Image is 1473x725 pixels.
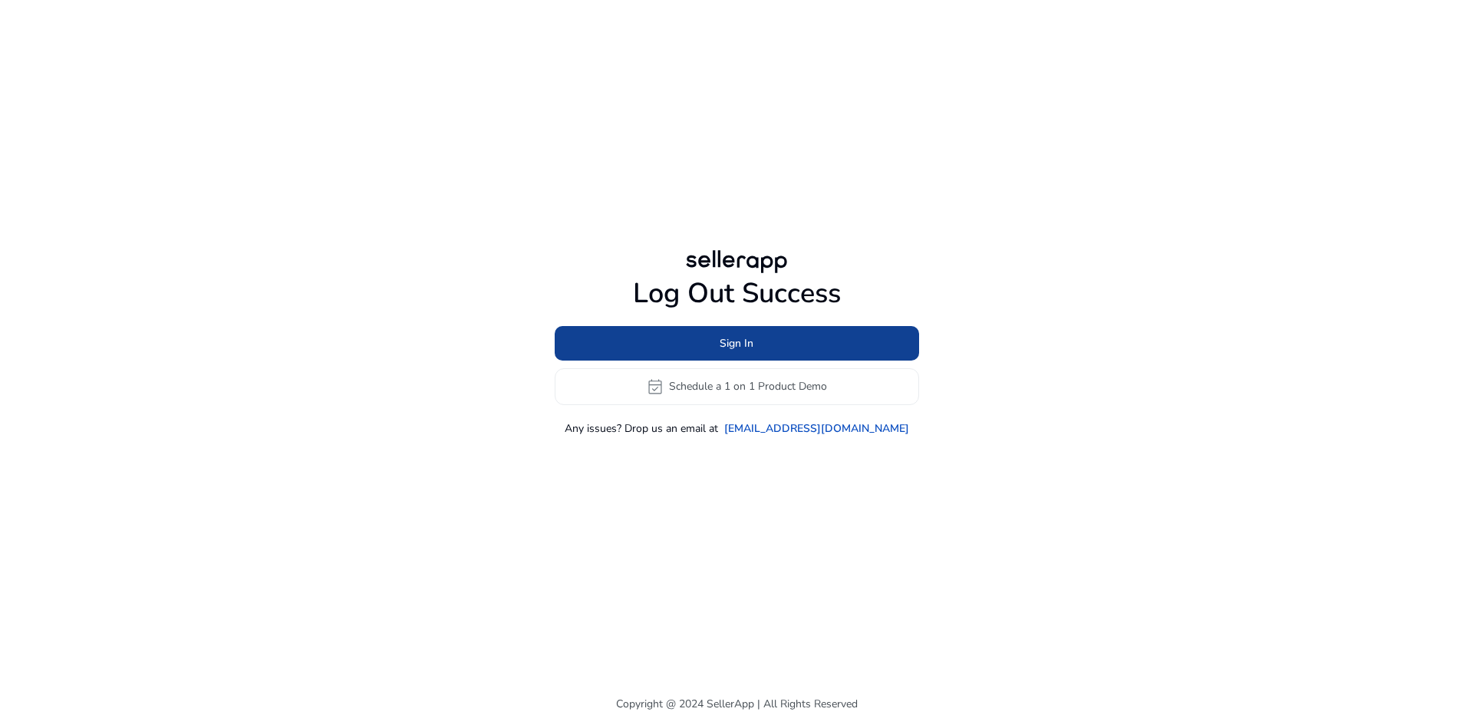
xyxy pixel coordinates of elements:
span: event_available [646,377,664,396]
button: event_availableSchedule a 1 on 1 Product Demo [555,368,919,405]
h1: Log Out Success [555,277,919,310]
button: Sign In [555,326,919,361]
p: Any issues? Drop us an email at [565,420,718,437]
span: Sign In [720,335,753,351]
a: [EMAIL_ADDRESS][DOMAIN_NAME] [724,420,909,437]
